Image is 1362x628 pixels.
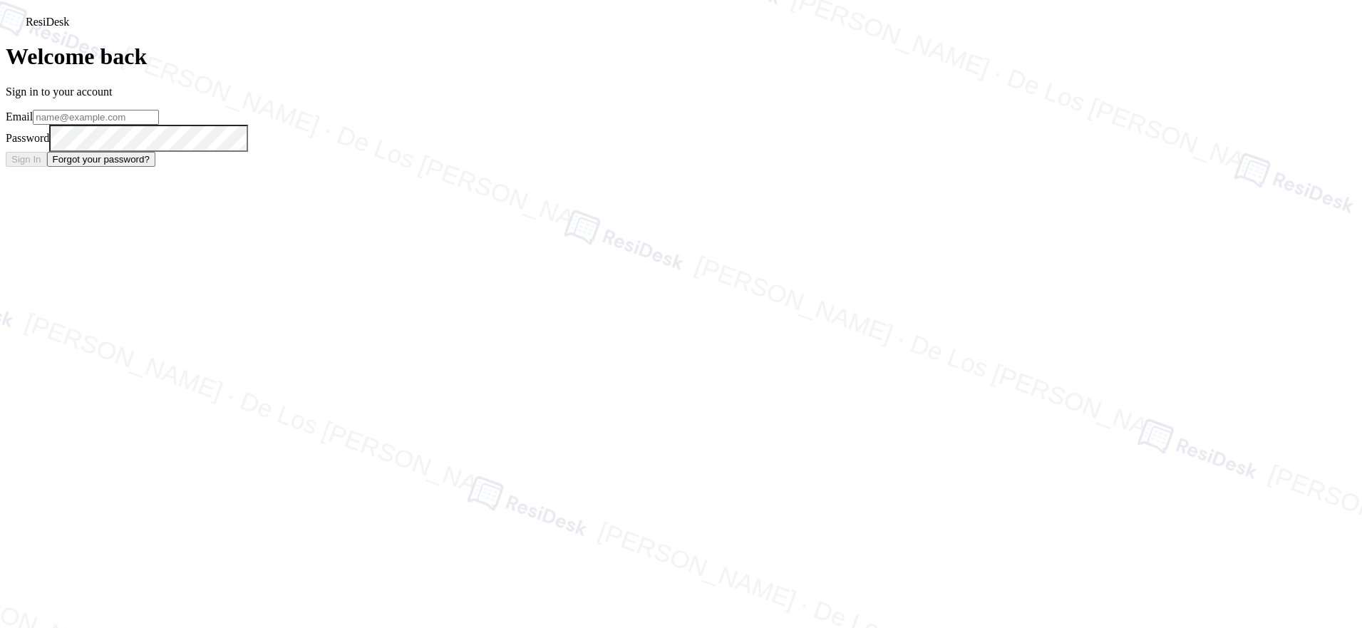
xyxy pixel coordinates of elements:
label: Email [6,110,33,123]
span: ResiDesk [26,16,69,28]
p: Sign in to your account [6,86,1356,98]
input: name@example.com [33,110,159,125]
h1: Welcome back [6,43,1356,70]
button: Sign In [6,152,47,167]
label: Password [6,132,49,144]
img: ResiDesk Logo [6,6,26,26]
button: Forgot your password? [47,152,155,167]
